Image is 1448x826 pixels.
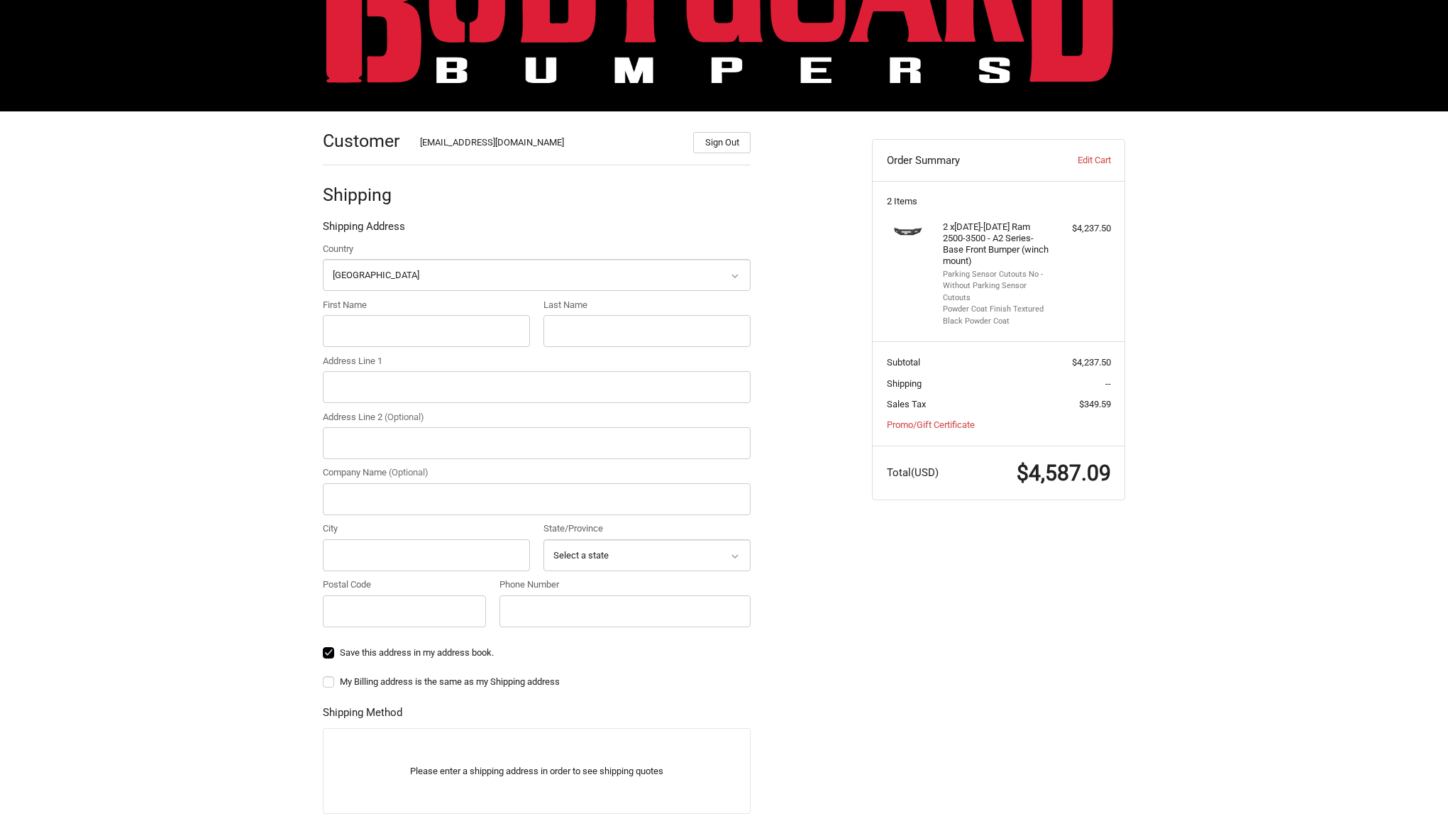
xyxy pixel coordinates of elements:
label: Address Line 2 [323,410,751,424]
label: Phone Number [499,578,751,592]
label: Last Name [543,298,751,312]
label: Postal Code [323,578,486,592]
a: Promo/Gift Certificate [887,419,975,430]
small: (Optional) [389,467,429,478]
button: Sign Out [693,132,751,153]
span: Sales Tax [887,399,926,409]
label: Save this address in my address book. [323,647,751,659]
div: [EMAIL_ADDRESS][DOMAIN_NAME] [420,136,680,153]
span: $349.59 [1079,399,1111,409]
li: Powder Coat Finish Textured Black Powder Coat [943,304,1051,327]
span: Subtotal [887,357,920,368]
label: City [323,522,530,536]
label: State/Province [543,522,751,536]
div: $4,237.50 [1055,221,1111,236]
p: Please enter a shipping address in order to see shipping quotes [324,757,750,785]
label: Company Name [323,466,751,480]
label: First Name [323,298,530,312]
h2: Customer [323,130,406,152]
span: $4,587.09 [1017,461,1111,485]
span: -- [1105,378,1111,389]
h3: Order Summary [887,153,1041,167]
legend: Shipping Address [323,219,405,241]
h2: Shipping [323,184,406,206]
label: Address Line 1 [323,354,751,368]
span: Total (USD) [887,466,939,479]
span: Shipping [887,378,922,389]
legend: Shipping Method [323,705,402,727]
li: Parking Sensor Cutouts No - Without Parking Sensor Cutouts [943,269,1051,304]
a: Edit Cart [1040,153,1110,167]
label: Country [323,242,751,256]
label: My Billing address is the same as my Shipping address [323,676,751,688]
h3: 2 Items [887,196,1111,207]
h4: 2 x [DATE]-[DATE] Ram 2500-3500 - A2 Series- Base Front Bumper (winch mount) [943,221,1051,268]
span: $4,237.50 [1072,357,1111,368]
small: (Optional) [385,412,424,422]
iframe: Chat Widget [1377,758,1448,826]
